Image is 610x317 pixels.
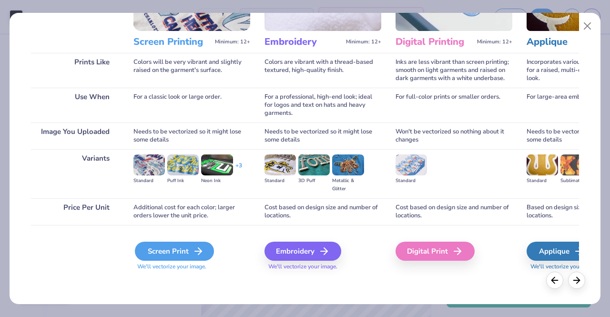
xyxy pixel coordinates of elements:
button: Close [579,17,597,35]
div: Cost based on design size and number of locations. [396,198,512,225]
div: Price Per Unit [31,198,119,225]
div: Standard [133,177,165,185]
div: Screen Print [135,242,214,261]
img: 3D Puff [298,154,330,175]
div: Colors are vibrant with a thread-based textured, high-quality finish. [264,53,381,88]
div: Needs to be vectorized so it might lose some details [133,123,250,149]
img: Standard [264,154,296,175]
h3: Applique [527,36,604,48]
div: Standard [396,177,427,185]
div: Metallic & Glitter [332,177,364,193]
div: Prints Like [31,53,119,88]
div: 3D Puff [298,177,330,185]
div: Applique [527,242,597,261]
div: Won't be vectorized so nothing about it changes [396,123,512,149]
img: Standard [396,154,427,175]
div: Embroidery [264,242,341,261]
div: Needs to be vectorized so it might lose some details [264,123,381,149]
div: For a classic look or large order. [133,88,250,123]
span: We'll vectorize your image. [133,263,250,271]
img: Standard [133,154,165,175]
div: For a professional, high-end look; ideal for logos and text on hats and heavy garments. [264,88,381,123]
div: Image You Uploaded [31,123,119,149]
div: For full-color prints or smaller orders. [396,88,512,123]
div: Colors will be very vibrant and slightly raised on the garment's surface. [133,53,250,88]
h3: Embroidery [264,36,342,48]
div: Puff Ink [167,177,199,185]
div: Sublimated [560,177,592,185]
span: Minimum: 12+ [477,39,512,45]
div: Cost based on design size and number of locations. [264,198,381,225]
h3: Screen Printing [133,36,211,48]
div: Inks are less vibrant than screen printing; smooth on light garments and raised on dark garments ... [396,53,512,88]
img: Puff Ink [167,154,199,175]
div: Standard [264,177,296,185]
span: Minimum: 12+ [215,39,250,45]
img: Neon Ink [201,154,233,175]
div: Digital Print [396,242,475,261]
h3: Digital Printing [396,36,473,48]
img: Standard [527,154,558,175]
img: Metallic & Glitter [332,154,364,175]
div: Variants [31,149,119,198]
img: Sublimated [560,154,592,175]
span: Minimum: 12+ [346,39,381,45]
span: We'll vectorize your image. [264,263,381,271]
div: Neon Ink [201,177,233,185]
div: + 3 [235,162,242,178]
div: Use When [31,88,119,123]
div: Standard [527,177,558,185]
div: Additional cost for each color; larger orders lower the unit price. [133,198,250,225]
